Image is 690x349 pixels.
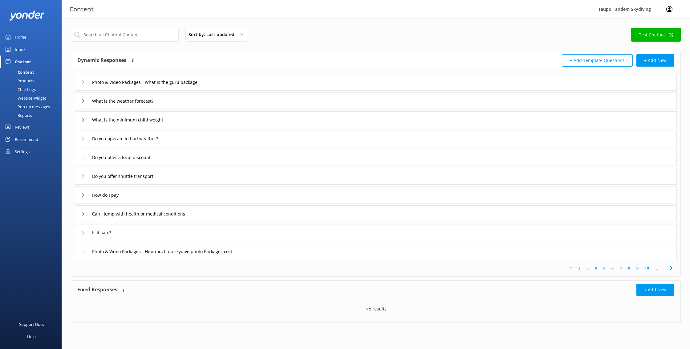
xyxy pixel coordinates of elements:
a: 5 [600,265,608,271]
div: Reports [4,111,32,120]
a: 8 [625,265,633,271]
a: 4 [592,265,600,271]
h3: Content [69,4,94,14]
h4: Fixed Responses [77,284,117,296]
a: Test Chatbot [631,28,681,42]
div: Settings [15,146,30,158]
a: 3 [583,265,592,271]
button: + Add Template Questions [562,54,633,67]
img: yonder-white-logo.png [9,10,45,21]
div: Recommend [15,133,38,146]
a: 1 [567,265,575,271]
div: Chatbot [15,55,31,68]
button: + Add New [636,284,674,296]
a: Products [4,76,62,85]
a: 7 [617,265,625,271]
div: Chat Logs [4,85,36,94]
p: No results [365,306,387,312]
div: Products [4,76,34,85]
div: Inbox [15,43,26,55]
div: Content [4,68,34,76]
span: ... [652,265,661,271]
div: Help [27,331,36,343]
button: + Add New [636,54,674,67]
div: Home [15,31,26,43]
div: Pop-up messages [4,102,50,111]
a: Website Widget [4,94,62,102]
div: Support Docs [19,318,44,331]
h4: Dynamic Responses [77,54,126,67]
a: 9 [633,265,642,271]
a: Chat Logs [4,85,62,94]
a: Pop-up messages [4,102,62,111]
a: Reports [4,111,62,120]
a: 6 [608,265,617,271]
a: 10 [642,265,652,271]
span: Sort by: Last updated [189,31,238,38]
a: Content [4,68,62,76]
div: Website Widget [4,94,46,102]
input: Search all Chatbot Content [71,28,179,42]
a: 2 [575,265,583,271]
div: Reviews [15,121,30,133]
